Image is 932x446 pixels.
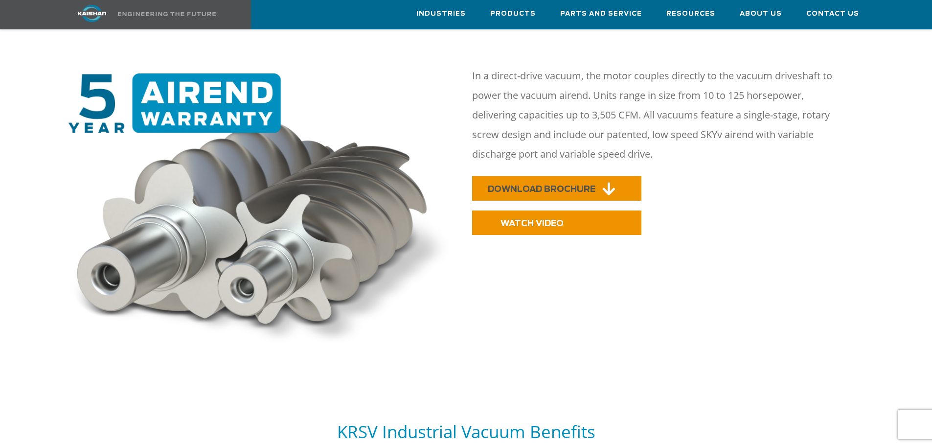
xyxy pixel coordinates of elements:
[61,73,461,352] img: warranty
[472,176,641,201] a: DOWNLOAD BROCHURE
[740,8,782,20] span: About Us
[472,211,641,235] a: WATCH VIDEO
[490,0,536,27] a: Products
[560,0,642,27] a: Parts and Service
[490,8,536,20] span: Products
[740,0,782,27] a: About Us
[500,219,564,228] span: WATCH VIDEO
[806,8,859,20] span: Contact Us
[560,8,642,20] span: Parts and Service
[416,8,466,20] span: Industries
[806,0,859,27] a: Contact Us
[666,8,715,20] span: Resources
[666,0,715,27] a: Resources
[416,0,466,27] a: Industries
[488,185,595,193] span: DOWNLOAD BROCHURE
[118,12,216,16] img: Engineering the future
[55,5,129,22] img: kaishan logo
[472,66,838,164] p: In a direct-drive vacuum, the motor couples directly to the vacuum driveshaft to power the vacuum...
[61,421,871,443] h5: KRSV Industrial Vacuum Benefits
